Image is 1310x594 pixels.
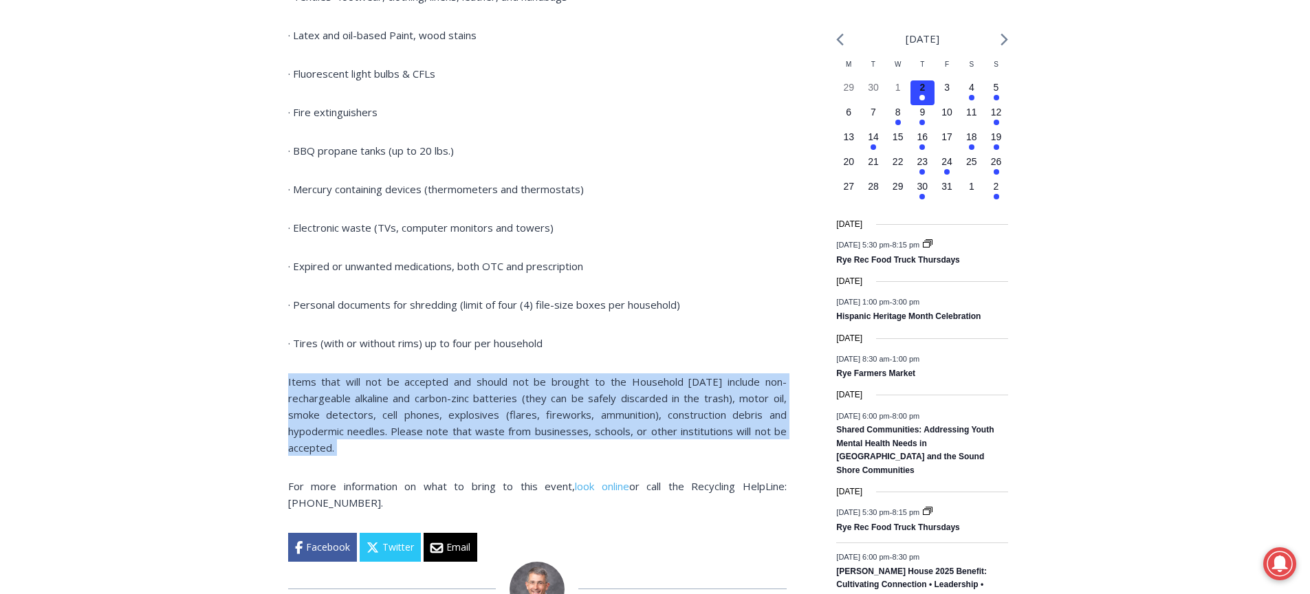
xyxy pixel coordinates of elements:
[892,508,919,516] span: 8:15 pm
[959,130,984,155] button: 18 Has events
[935,130,959,155] button: 17
[895,107,901,118] time: 8
[892,298,919,306] span: 3:00 pm
[144,116,150,130] div: 5
[959,105,984,130] button: 11
[910,179,935,204] button: 30 Has events
[843,156,854,167] time: 20
[886,179,910,204] button: 29
[892,553,919,561] span: 8:30 pm
[836,298,889,306] span: [DATE] 1:00 pm
[1001,33,1008,46] a: Next month
[861,155,886,179] button: 21
[836,354,889,362] span: [DATE] 8:30 am
[919,82,925,93] time: 2
[347,1,650,133] div: "We would have speakers with experience in local journalism speak to us about their experiences a...
[153,116,157,130] div: /
[836,411,889,419] span: [DATE] 6:00 pm
[966,107,977,118] time: 11
[861,179,886,204] button: 28
[288,27,787,43] p: · Latex and oil-based Paint, wood stains
[944,82,950,93] time: 3
[871,144,876,150] em: Has events
[846,107,851,118] time: 6
[836,155,861,179] button: 20
[836,411,919,419] time: -
[959,80,984,105] button: 4 Has events
[944,169,950,175] em: Has events
[910,59,935,80] div: Thursday
[886,59,910,80] div: Wednesday
[984,105,1009,130] button: 12 Has events
[966,131,977,142] time: 18
[836,553,889,561] span: [DATE] 6:00 pm
[935,179,959,204] button: 31
[288,65,787,82] p: · Fluorescent light bulbs & CFLs
[836,298,919,306] time: -
[895,60,901,68] span: W
[910,155,935,179] button: 23 Has events
[994,95,999,100] em: Has events
[895,82,901,93] time: 1
[868,82,879,93] time: 30
[984,59,1009,80] div: Sunday
[966,156,977,167] time: 25
[893,181,904,192] time: 29
[836,354,919,362] time: -
[920,60,924,68] span: T
[984,130,1009,155] button: 19 Has events
[969,82,974,93] time: 4
[984,80,1009,105] button: 5 Has events
[868,181,879,192] time: 28
[836,311,981,322] a: Hispanic Heritage Month Celebration
[836,508,889,516] span: [DATE] 5:30 pm
[893,131,904,142] time: 15
[994,169,999,175] em: Has events
[994,60,998,68] span: S
[991,131,1002,142] time: 19
[836,275,862,288] time: [DATE]
[836,33,844,46] a: Previous month
[144,41,192,113] div: unique DIY crafts
[984,155,1009,179] button: 26 Has events
[984,179,1009,204] button: 2 Has events
[893,156,904,167] time: 22
[836,522,959,533] a: Rye Rec Food Truck Thursdays
[991,107,1002,118] time: 12
[941,107,952,118] time: 10
[991,156,1002,167] time: 26
[836,425,994,476] a: Shared Communities: Addressing Youth Mental Health Needs in [GEOGRAPHIC_DATA] and the Sound Shore...
[886,80,910,105] button: 1
[919,194,925,199] em: Has events
[941,181,952,192] time: 31
[969,144,974,150] em: Has events
[919,169,925,175] em: Has events
[861,80,886,105] button: 30
[871,107,876,118] time: 7
[969,60,974,68] span: S
[1,137,199,171] a: [PERSON_NAME] Read Sanctuary Fall Fest: [DATE]
[836,485,862,498] time: [DATE]
[836,218,862,231] time: [DATE]
[969,95,974,100] em: Has events
[906,30,939,48] li: [DATE]
[935,80,959,105] button: 3
[836,553,919,561] time: -
[886,155,910,179] button: 22
[836,332,862,345] time: [DATE]
[843,131,854,142] time: 13
[288,142,787,159] p: · BBQ propane tanks (up to 20 lbs.)
[288,296,787,313] p: · Personal documents for shredding (limit of four (4) file-size boxes per household)
[910,130,935,155] button: 16 Has events
[836,80,861,105] button: 29
[910,105,935,130] button: 9 Has events
[994,144,999,150] em: Has events
[959,179,984,204] button: 1
[994,120,999,125] em: Has events
[861,105,886,130] button: 7
[959,155,984,179] button: 25
[846,60,851,68] span: M
[288,533,357,562] a: Facebook
[836,130,861,155] button: 13
[935,155,959,179] button: 24 Has events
